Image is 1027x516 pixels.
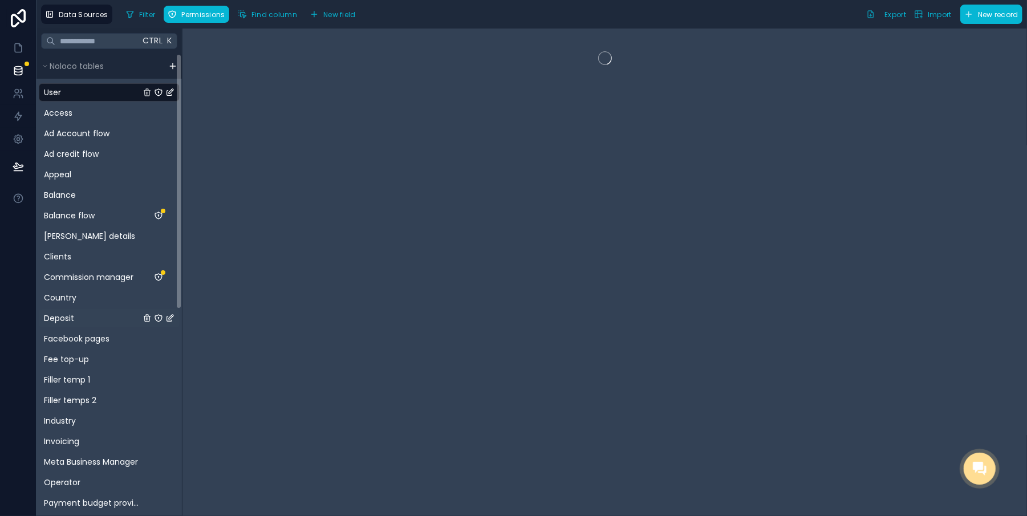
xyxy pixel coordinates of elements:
span: Ctrl [141,34,164,48]
span: Permissions [181,10,225,19]
button: New field [306,6,360,23]
button: Data Sources [41,5,112,24]
button: Import [910,5,956,24]
span: Import [928,10,952,19]
span: Data Sources [59,10,108,19]
span: Find column [251,10,297,19]
button: Find column [234,6,301,23]
button: Permissions [164,6,229,23]
a: New record [956,5,1022,24]
span: K [166,37,174,45]
span: Export [884,10,906,19]
button: New record [960,5,1022,24]
button: Export [862,5,910,24]
a: Permissions [164,6,233,23]
span: New record [978,10,1018,19]
span: New field [323,10,356,19]
button: Filter [121,6,160,23]
span: Filter [139,10,156,19]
